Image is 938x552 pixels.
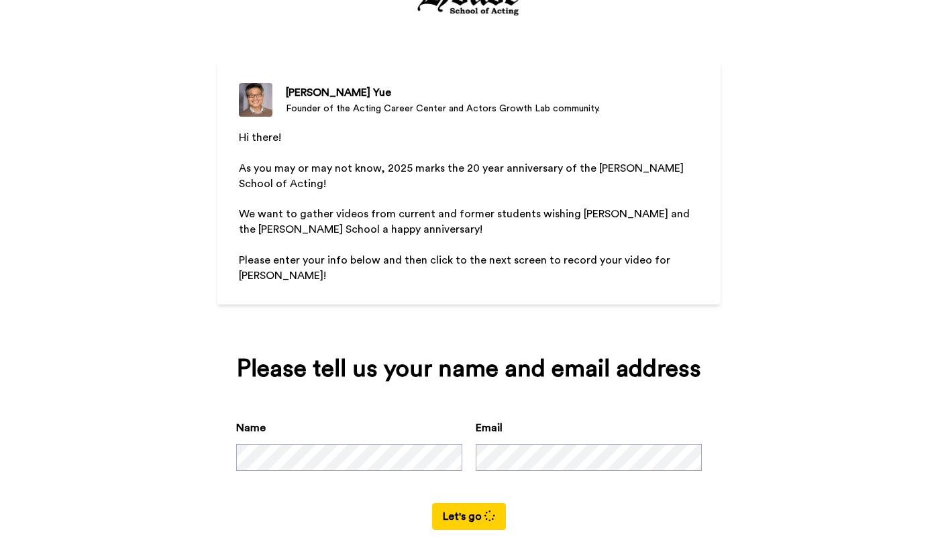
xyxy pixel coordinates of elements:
[239,209,692,235] span: We want to gather videos from current and former students wishing [PERSON_NAME] and the [PERSON_N...
[432,503,506,530] button: Let's go
[286,102,600,115] div: Founder of the Acting Career Center and Actors Growth Lab community.
[239,83,272,117] img: Founder of the Acting Career Center and Actors Growth Lab community.
[286,85,600,101] div: [PERSON_NAME] Yue
[239,132,281,143] span: Hi there!
[236,355,702,382] div: Please tell us your name and email address
[236,420,266,436] label: Name
[239,163,686,189] span: As you may or may not know, 2025 marks the 20 year anniversary of the [PERSON_NAME] School of Act...
[476,420,503,436] label: Email
[239,255,673,281] span: Please enter your info below and then click to the next screen to record your video for [PERSON_N...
